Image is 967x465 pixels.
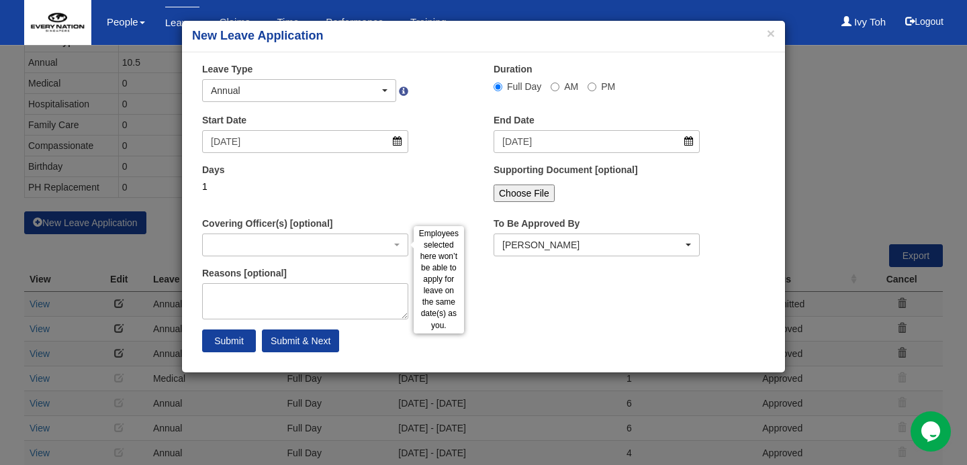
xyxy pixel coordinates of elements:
button: Annual [202,79,396,102]
input: Submit & Next [262,329,339,352]
label: End Date [494,113,535,127]
div: [PERSON_NAME] [502,238,683,252]
label: Reasons [optional] [202,266,287,280]
div: 1 [202,180,408,193]
span: PM [601,81,615,92]
input: d/m/yyyy [202,130,408,153]
label: Leave Type [202,62,252,76]
span: Full Day [507,81,541,92]
button: × [767,26,775,40]
span: AM [564,81,578,92]
label: Duration [494,62,533,76]
input: Choose File [494,185,555,202]
label: Covering Officer(s) [optional] [202,217,332,230]
b: New Leave Application [192,29,323,42]
label: To Be Approved By [494,217,580,230]
div: Employees selected here won’t be able to apply for leave on the same date(s) as you. [414,226,464,333]
label: Start Date [202,113,246,127]
button: Joshua Harris [494,234,700,256]
input: Submit [202,329,256,352]
input: d/m/yyyy [494,130,700,153]
label: Days [202,163,224,176]
div: Annual [211,84,379,97]
label: Supporting Document [optional] [494,163,638,176]
iframe: chat widget [911,411,954,452]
